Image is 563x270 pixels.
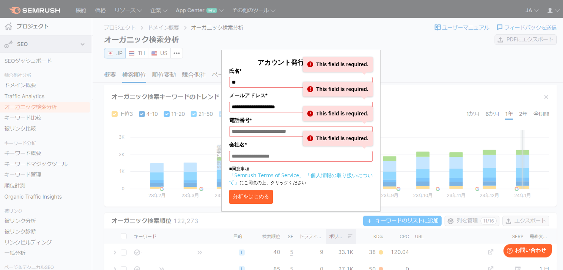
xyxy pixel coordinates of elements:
[303,82,373,97] div: This field is required.
[229,172,373,186] a: 「個人情報の取り扱いについて」
[303,131,373,146] div: This field is required.
[229,116,373,124] label: 電話番号*
[229,91,373,99] label: メールアドレス*
[229,172,304,179] a: 「Semrush Terms of Service」
[229,190,273,204] button: 分析をはじめる
[497,241,555,262] iframe: Help widget launcher
[303,57,373,72] div: This field is required.
[303,106,373,121] div: This field is required.
[229,165,373,186] p: ■同意事項 にご同意の上、クリックください
[258,58,344,67] span: アカウント発行して分析する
